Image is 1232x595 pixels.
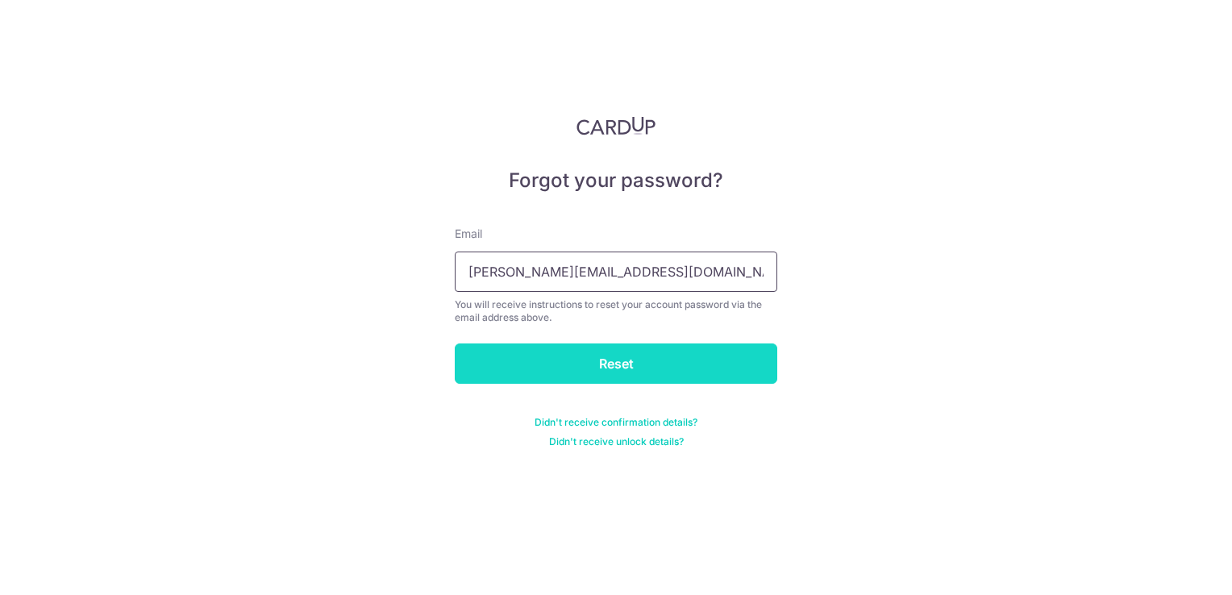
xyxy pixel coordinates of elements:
img: CardUp Logo [576,116,656,135]
label: Email [455,226,482,242]
div: You will receive instructions to reset your account password via the email address above. [455,298,777,324]
a: Didn't receive confirmation details? [535,416,697,429]
input: Reset [455,343,777,384]
h5: Forgot your password? [455,168,777,193]
a: Didn't receive unlock details? [549,435,684,448]
input: Enter your Email [455,252,777,292]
